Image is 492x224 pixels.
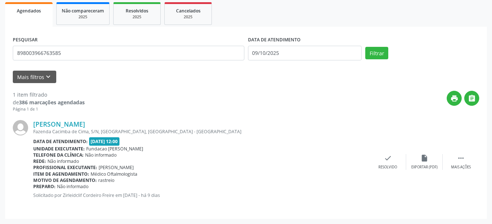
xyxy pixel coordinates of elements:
b: Preparo: [33,183,56,190]
img: img [13,120,28,135]
i: insert_drive_file [420,154,428,162]
strong: 386 marcações agendadas [19,99,85,106]
b: Rede: [33,158,46,164]
div: Exportar (PDF) [411,165,438,170]
div: Página 1 de 1 [13,106,85,112]
button:  [464,91,479,106]
i:  [457,154,465,162]
b: Unidade executante: [33,146,85,152]
span: Fundacao [PERSON_NAME] [86,146,143,152]
a: [PERSON_NAME] [33,120,85,128]
p: Solicitado por Zirleidclif Cordeiro Freire em [DATE] - há 9 dias [33,192,370,198]
button: Mais filtroskeyboard_arrow_down [13,71,56,83]
div: 2025 [62,14,104,20]
span: [DATE] 12:00 [89,137,120,146]
b: Telefone da clínica: [33,152,84,158]
div: 1 item filtrado [13,91,85,98]
label: PESQUISAR [13,34,38,46]
div: Resolvido [378,165,397,170]
i:  [468,94,476,102]
span: Agendados [17,8,41,14]
div: Mais ações [451,165,471,170]
span: Não informado [85,152,117,158]
i: print [450,94,458,102]
i: keyboard_arrow_down [44,73,52,81]
b: Profissional executante: [33,164,97,171]
span: Não informado [47,158,79,164]
div: 2025 [170,14,206,20]
span: Cancelados [176,8,201,14]
b: Data de atendimento: [33,138,88,145]
div: 2025 [119,14,155,20]
button: print [447,91,462,106]
span: Médico Oftalmologista [91,171,137,177]
label: DATA DE ATENDIMENTO [248,34,301,46]
input: Nome, CNS [13,46,244,60]
b: Motivo de agendamento: [33,177,97,183]
span: Resolvidos [126,8,148,14]
div: de [13,98,85,106]
b: Item de agendamento: [33,171,89,177]
span: Não compareceram [62,8,104,14]
button: Filtrar [365,47,388,59]
span: [PERSON_NAME] [99,164,134,171]
span: rastreio [98,177,114,183]
div: Fazenda Cacimba de Cima, S/N, [GEOGRAPHIC_DATA], [GEOGRAPHIC_DATA] - [GEOGRAPHIC_DATA] [33,128,370,135]
span: Não informado [57,183,88,190]
i: check [384,154,392,162]
input: Selecione um intervalo [248,46,362,60]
